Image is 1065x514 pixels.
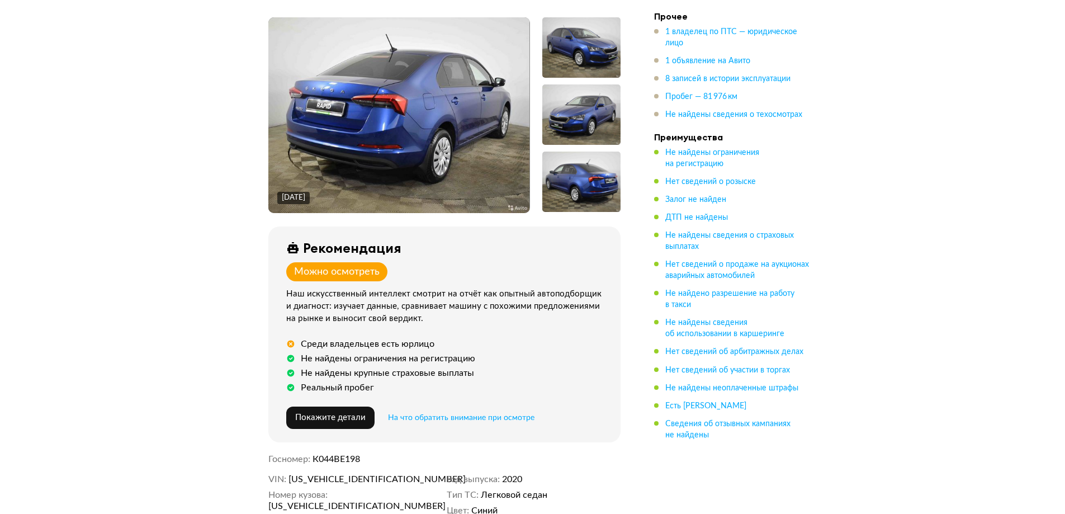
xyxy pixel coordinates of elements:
[665,214,728,221] span: ДТП не найдены
[301,353,475,364] div: Не найдены ограничения на регистрацию
[268,474,286,485] dt: VIN
[388,414,534,422] span: На что обратить внимание при осмотре
[665,196,726,204] span: Залог не найден
[665,420,791,439] span: Сведения об отзывных кампаниях не найдены
[286,288,607,325] div: Наш искусственный интеллект смотрит на отчёт как опытный автоподборщик и диагност: изучает данные...
[665,261,809,280] span: Нет сведений о продаже на аукционах аварийных автомобилей
[665,111,802,119] span: Не найдены сведения о техосмотрах
[665,75,791,83] span: 8 записей в истории эксплуатации
[295,413,366,422] span: Покажите детали
[502,474,522,485] span: 2020
[665,28,797,47] span: 1 владелец по ПТС — юридическое лицо
[268,501,397,512] span: [US_VEHICLE_IDENTIFICATION_NUMBER]
[665,290,794,309] span: Не найдено разрешение на работу в такси
[665,57,750,65] span: 1 объявление на Авито
[665,93,737,101] span: Пробег — 81 976 км
[665,149,759,168] span: Не найдены ограничения на регистрацию
[665,348,803,356] span: Нет сведений об арбитражных делах
[447,474,500,485] dt: Год выпуска
[301,367,474,379] div: Не найдены крупные страховые выплаты
[447,489,479,501] dt: Тип ТС
[301,382,374,393] div: Реальный пробег
[282,193,305,203] div: [DATE]
[654,11,811,22] h4: Прочее
[313,455,360,464] span: К044ВЕ198
[654,131,811,143] h4: Преимущества
[288,474,417,485] span: [US_VEHICLE_IDENTIFICATION_NUMBER]
[665,178,756,186] span: Нет сведений о розыске
[665,319,784,338] span: Не найдены сведения об использовании в каршеринге
[268,17,529,213] img: Main car
[665,366,790,374] span: Нет сведений об участии в торгах
[294,266,380,278] div: Можно осмотреть
[286,407,375,429] button: Покажите детали
[268,454,310,465] dt: Госномер
[665,384,798,392] span: Не найдены неоплаченные штрафы
[303,240,401,256] div: Рекомендация
[481,489,547,501] span: Легковой седан
[665,232,794,251] span: Не найдены сведения о страховых выплатах
[665,402,746,410] span: Есть [PERSON_NAME]
[301,338,434,350] div: Среди владельцев есть юрлицо
[268,489,328,501] dt: Номер кузова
